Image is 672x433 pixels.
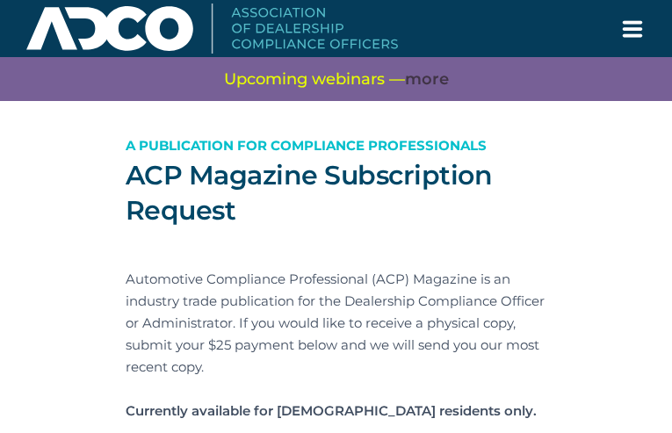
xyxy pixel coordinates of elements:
img: Association of Dealership Compliance Officers logo [26,4,398,53]
h1: ACP Magazine Subscription Request [126,158,547,228]
p: Automotive Compliance Professional (ACP) Magazine is an industry trade publication for the Dealer... [126,268,547,378]
strong: Currently available for [DEMOGRAPHIC_DATA] residents only. [126,402,537,419]
span: Upcoming webinars — [224,69,449,90]
p: A publication for Compliance Professionals [126,134,547,156]
a: more [405,69,449,90]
